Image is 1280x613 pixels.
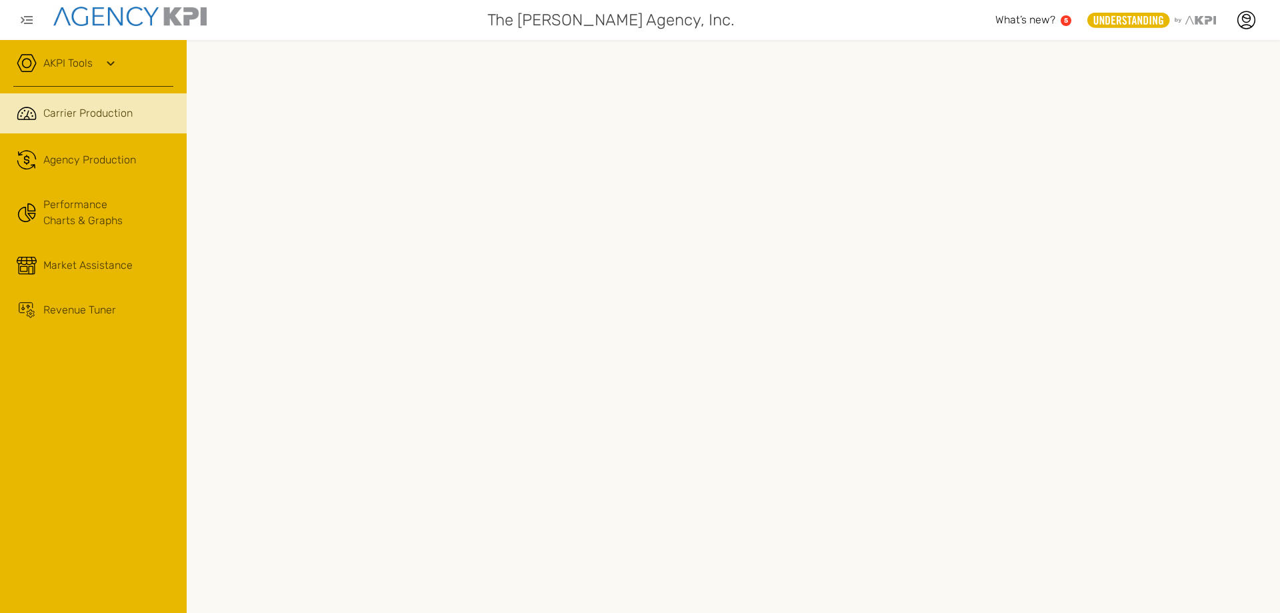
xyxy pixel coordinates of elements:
img: agencykpi-logo-550x69-2d9e3fa8.png [53,7,207,26]
a: 5 [1061,15,1071,26]
span: Carrier Production [43,105,133,121]
span: The [PERSON_NAME] Agency, Inc. [487,8,735,32]
a: AKPI Tools [43,55,93,71]
div: Revenue Tuner [43,302,116,318]
text: 5 [1064,17,1068,24]
span: Agency Production [43,152,136,168]
div: Market Assistance [43,257,133,273]
span: What’s new? [995,13,1055,26]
